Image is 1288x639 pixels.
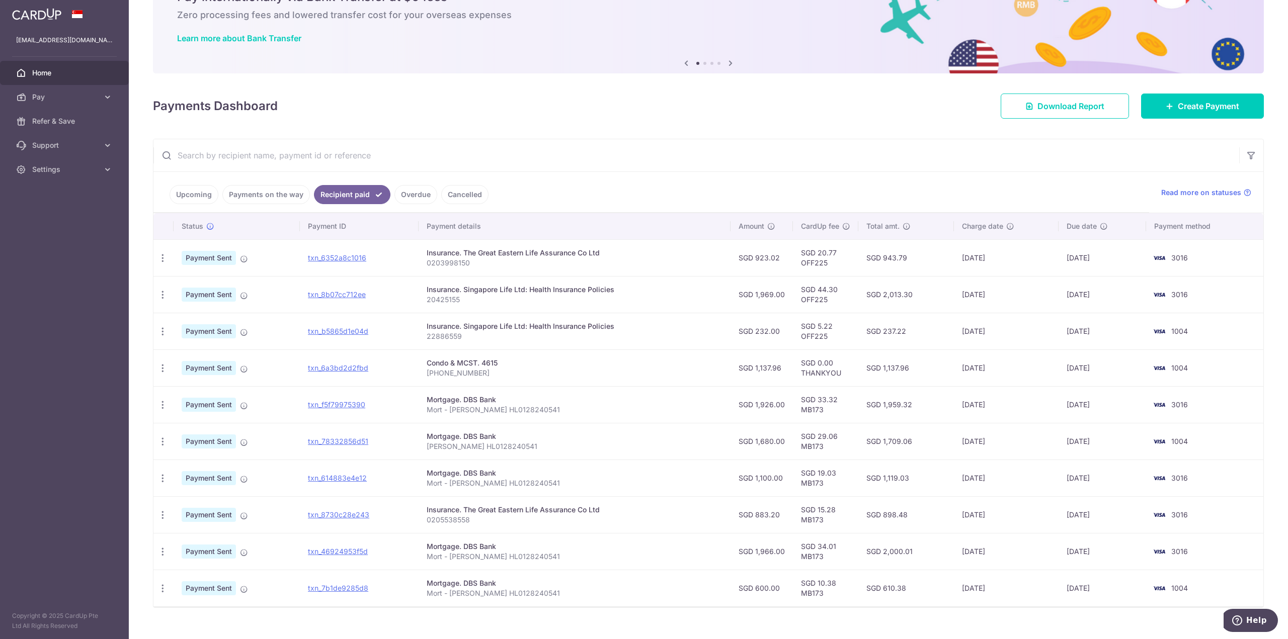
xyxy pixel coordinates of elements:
[1059,239,1147,276] td: [DATE]
[153,139,1239,171] input: Search by recipient name, payment id or reference
[427,285,722,295] div: Insurance. Singapore Life Ltd: Health Insurance Policies
[308,437,368,445] a: txn_78332856d51
[182,434,236,448] span: Payment Sent
[427,321,722,331] div: Insurance. Singapore Life Ltd: Health Insurance Policies
[954,533,1059,570] td: [DATE]
[954,386,1059,423] td: [DATE]
[1037,100,1104,112] span: Download Report
[1171,400,1188,409] span: 3016
[731,239,793,276] td: SGD 923.02
[731,349,793,386] td: SGD 1,137.96
[308,584,368,592] a: txn_7b1de9285d8
[1149,399,1169,411] img: Bank Card
[394,185,437,204] a: Overdue
[182,581,236,595] span: Payment Sent
[858,276,954,313] td: SGD 2,013.30
[427,478,722,488] p: Mort - [PERSON_NAME] HL0128240541
[793,276,858,313] td: SGD 44.30 OFF225
[1149,289,1169,301] img: Bank Card
[182,288,236,302] span: Payment Sent
[32,164,99,174] span: Settings
[731,386,793,423] td: SGD 1,926.00
[1149,435,1169,447] img: Bank Card
[858,460,954,496] td: SGD 1,119.03
[1171,363,1188,372] span: 1004
[153,97,278,115] h4: Payments Dashboard
[182,221,203,231] span: Status
[858,533,954,570] td: SGD 2,000.01
[739,221,764,231] span: Amount
[731,496,793,533] td: SGD 883.20
[793,423,858,460] td: SGD 29.06 MB173
[1171,510,1188,519] span: 3016
[1171,547,1188,556] span: 3016
[170,185,218,204] a: Upcoming
[858,239,954,276] td: SGD 943.79
[1059,460,1147,496] td: [DATE]
[222,185,310,204] a: Payments on the way
[308,290,366,299] a: txn_8b07cc712ee
[427,468,722,478] div: Mortgage. DBS Bank
[962,221,1003,231] span: Charge date
[427,331,722,341] p: 22886559
[793,533,858,570] td: SGD 34.01 MB173
[954,423,1059,460] td: [DATE]
[427,395,722,405] div: Mortgage. DBS Bank
[858,386,954,423] td: SGD 1,959.32
[1059,349,1147,386] td: [DATE]
[182,398,236,412] span: Payment Sent
[427,505,722,515] div: Insurance. The Great Eastern Life Assurance Co Ltd
[858,496,954,533] td: SGD 898.48
[314,185,390,204] a: Recipient paid
[182,544,236,559] span: Payment Sent
[731,533,793,570] td: SGD 1,966.00
[1001,94,1129,119] a: Download Report
[858,313,954,349] td: SGD 237.22
[182,251,236,265] span: Payment Sent
[1171,327,1188,335] span: 1004
[1059,313,1147,349] td: [DATE]
[1141,94,1264,119] a: Create Payment
[1161,188,1241,198] span: Read more on statuses
[308,327,368,335] a: txn_b5865d1e04d
[731,570,793,606] td: SGD 600.00
[32,140,99,150] span: Support
[427,258,722,268] p: 0203998150
[793,349,858,386] td: SGD 0.00 THANKYOU
[731,423,793,460] td: SGD 1,680.00
[858,570,954,606] td: SGD 610.38
[182,324,236,338] span: Payment Sent
[1178,100,1239,112] span: Create Payment
[182,361,236,375] span: Payment Sent
[300,213,419,239] th: Payment ID
[427,588,722,598] p: Mort - [PERSON_NAME] HL0128240541
[1059,276,1147,313] td: [DATE]
[1171,290,1188,299] span: 3016
[1224,609,1278,634] iframe: Opens a widget where you can find more information
[427,405,722,415] p: Mort - [PERSON_NAME] HL0128240541
[731,313,793,349] td: SGD 232.00
[1059,533,1147,570] td: [DATE]
[32,68,99,78] span: Home
[954,570,1059,606] td: [DATE]
[427,295,722,305] p: 20425155
[427,368,722,378] p: [PHONE_NUMBER]
[1059,496,1147,533] td: [DATE]
[308,253,366,262] a: txn_6352a8c1016
[1161,188,1251,198] a: Read more on statuses
[308,547,368,556] a: txn_46924953f5d
[12,8,61,20] img: CardUp
[801,221,839,231] span: CardUp fee
[32,116,99,126] span: Refer & Save
[793,239,858,276] td: SGD 20.77 OFF225
[954,239,1059,276] td: [DATE]
[427,358,722,368] div: Condo & MCST. 4615
[419,213,731,239] th: Payment details
[1149,472,1169,484] img: Bank Card
[858,349,954,386] td: SGD 1,137.96
[866,221,900,231] span: Total amt.
[16,35,113,45] p: [EMAIL_ADDRESS][DOMAIN_NAME]
[731,276,793,313] td: SGD 1,969.00
[427,552,722,562] p: Mort - [PERSON_NAME] HL0128240541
